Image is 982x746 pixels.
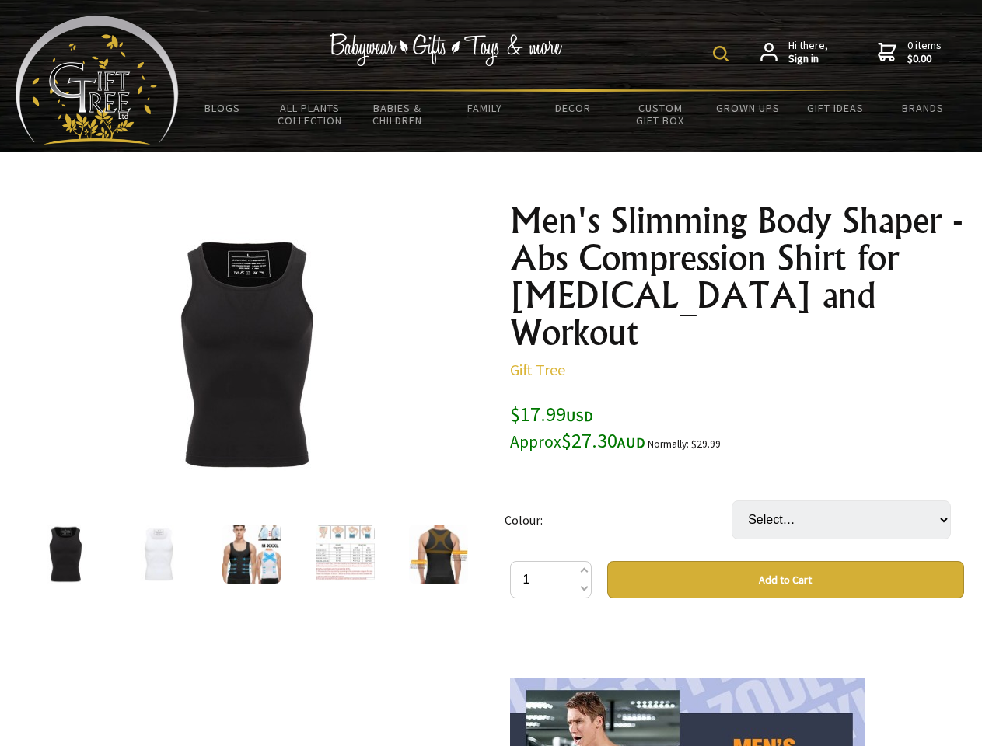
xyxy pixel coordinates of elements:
a: Grown Ups [704,92,792,124]
img: Babywear - Gifts - Toys & more [330,33,563,66]
strong: Sign in [788,52,828,66]
img: Men's Slimming Body Shaper - Abs Compression Shirt for Gynecomastia and Workout [222,525,281,584]
a: Brands [879,92,967,124]
a: Gift Tree [510,360,565,379]
a: All Plants Collection [267,92,355,137]
img: Babyware - Gifts - Toys and more... [16,16,179,145]
img: Men's Slimming Body Shaper - Abs Compression Shirt for Gynecomastia and Workout [36,525,95,584]
small: Normally: $29.99 [648,437,721,451]
img: Men's Slimming Body Shaper - Abs Compression Shirt for Gynecomastia and Workout [316,525,375,584]
span: AUD [617,434,645,451]
a: Gift Ideas [792,92,879,124]
span: Hi there, [788,39,828,66]
a: BLOGS [179,92,267,124]
img: product search [713,46,729,61]
a: Family [442,92,529,124]
a: Babies & Children [354,92,442,137]
a: 0 items$0.00 [878,39,942,66]
strong: $0.00 [907,52,942,66]
a: Decor [529,92,617,124]
span: $17.99 $27.30 [510,401,645,453]
img: Men's Slimming Body Shaper - Abs Compression Shirt for Gynecomastia and Workout [409,525,468,584]
span: 0 items [907,38,942,66]
span: USD [566,407,593,425]
a: Custom Gift Box [617,92,704,137]
img: Men's Slimming Body Shaper - Abs Compression Shirt for Gynecomastia and Workout [124,232,367,475]
button: Add to Cart [607,561,964,598]
small: Approx [510,431,561,452]
img: Men's Slimming Body Shaper - Abs Compression Shirt for Gynecomastia and Workout [129,525,188,584]
td: Colour: [505,479,732,561]
a: Hi there,Sign in [760,39,828,66]
h1: Men's Slimming Body Shaper - Abs Compression Shirt for [MEDICAL_DATA] and Workout [510,202,964,351]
